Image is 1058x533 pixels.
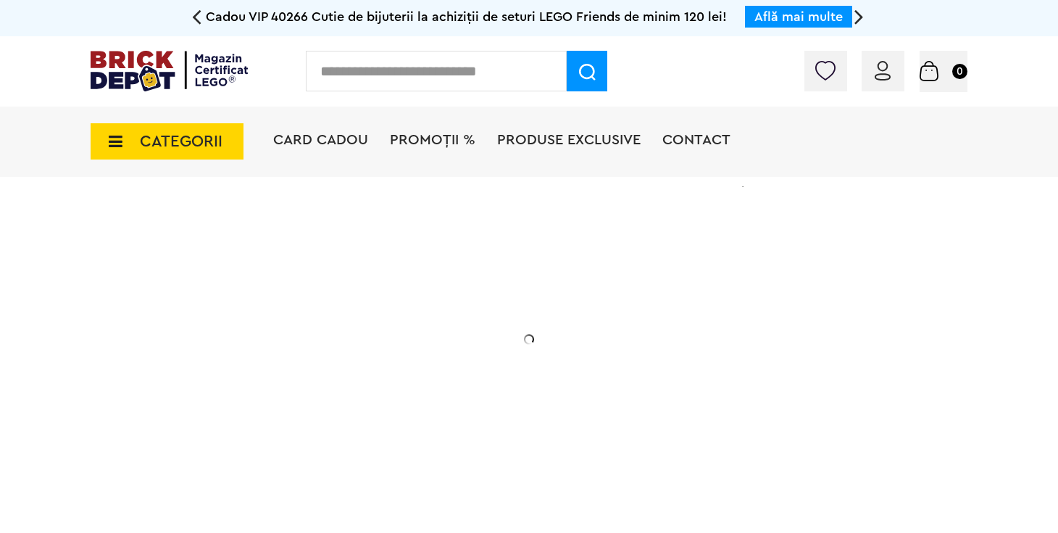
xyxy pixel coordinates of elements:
[754,10,843,23] a: Află mai multe
[273,133,368,147] a: Card Cadou
[497,133,641,147] a: Produse exclusive
[193,256,483,308] h1: Cadou VIP 40772
[140,133,222,149] span: CATEGORII
[662,133,730,147] a: Contact
[390,133,475,147] a: PROMOȚII %
[952,64,967,79] small: 0
[206,10,727,23] span: Cadou VIP 40266 Cutie de bijuterii la achiziții de seturi LEGO Friends de minim 120 lei!
[193,416,483,434] div: Află detalii
[193,323,483,384] h2: Seria de sărbători: Fantomă luminoasă. Promoția este valabilă în perioada [DATE] - [DATE].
